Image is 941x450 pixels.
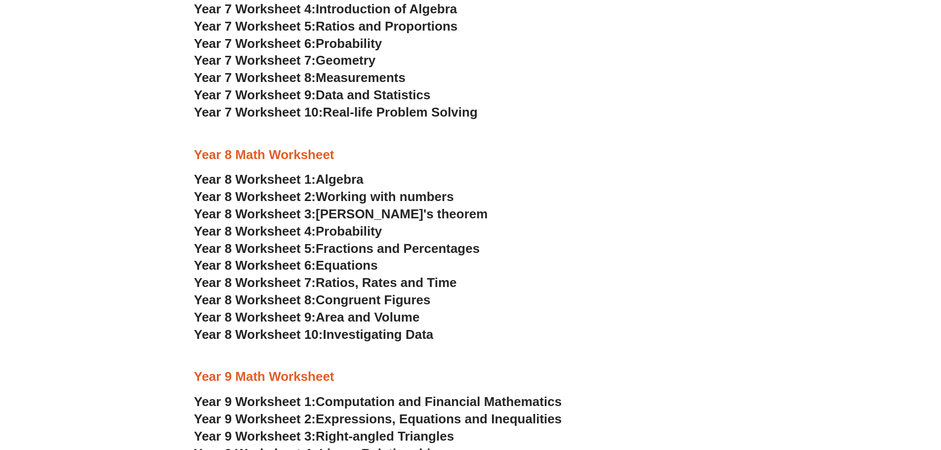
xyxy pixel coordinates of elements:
[316,394,562,409] span: Computation and Financial Mathematics
[194,87,431,102] a: Year 7 Worksheet 9:Data and Statistics
[194,36,382,51] a: Year 7 Worksheet 6:Probability
[194,19,458,34] a: Year 7 Worksheet 5:Ratios and Proportions
[194,19,316,34] span: Year 7 Worksheet 5:
[194,394,562,409] a: Year 9 Worksheet 1:Computation and Financial Mathematics
[323,105,477,120] span: Real-life Problem Solving
[194,224,382,239] a: Year 8 Worksheet 4:Probability
[194,310,420,325] a: Year 8 Worksheet 9:Area and Volume
[316,70,406,85] span: Measurements
[194,206,488,221] a: Year 8 Worksheet 3:[PERSON_NAME]'s theorem
[194,292,431,307] a: Year 8 Worksheet 8:Congruent Figures
[194,411,316,426] span: Year 9 Worksheet 2:
[194,53,316,68] span: Year 7 Worksheet 7:
[194,1,457,16] a: Year 7 Worksheet 4:Introduction of Algebra
[194,189,316,204] span: Year 8 Worksheet 2:
[316,53,375,68] span: Geometry
[194,394,316,409] span: Year 9 Worksheet 1:
[194,241,316,256] span: Year 8 Worksheet 5:
[194,327,434,342] a: Year 8 Worksheet 10:Investigating Data
[316,241,480,256] span: Fractions and Percentages
[194,411,562,426] a: Year 9 Worksheet 2:Expressions, Equations and Inequalities
[194,147,747,164] h3: Year 8 Math Worksheet
[194,172,316,187] span: Year 8 Worksheet 1:
[316,429,454,444] span: Right-angled Triangles
[194,258,316,273] span: Year 8 Worksheet 6:
[194,327,323,342] span: Year 8 Worksheet 10:
[194,53,376,68] a: Year 7 Worksheet 7:Geometry
[777,338,941,450] iframe: Chat Widget
[316,258,378,273] span: Equations
[194,275,316,290] span: Year 8 Worksheet 7:
[194,189,454,204] a: Year 8 Worksheet 2:Working with numbers
[316,19,457,34] span: Ratios and Proportions
[316,275,456,290] span: Ratios, Rates and Time
[316,36,382,51] span: Probability
[194,275,457,290] a: Year 8 Worksheet 7:Ratios, Rates and Time
[323,327,433,342] span: Investigating Data
[316,172,364,187] span: Algebra
[194,1,316,16] span: Year 7 Worksheet 4:
[194,368,747,385] h3: Year 9 Math Worksheet
[194,241,480,256] a: Year 8 Worksheet 5:Fractions and Percentages
[316,1,457,16] span: Introduction of Algebra
[194,206,316,221] span: Year 8 Worksheet 3:
[194,87,316,102] span: Year 7 Worksheet 9:
[316,292,430,307] span: Congruent Figures
[194,292,316,307] span: Year 8 Worksheet 8:
[194,310,316,325] span: Year 8 Worksheet 9:
[194,70,316,85] span: Year 7 Worksheet 8:
[194,172,364,187] a: Year 8 Worksheet 1:Algebra
[316,411,562,426] span: Expressions, Equations and Inequalities
[194,70,406,85] a: Year 7 Worksheet 8:Measurements
[194,258,378,273] a: Year 8 Worksheet 6:Equations
[194,224,316,239] span: Year 8 Worksheet 4:
[194,429,316,444] span: Year 9 Worksheet 3:
[194,105,478,120] a: Year 7 Worksheet 10:Real-life Problem Solving
[194,105,323,120] span: Year 7 Worksheet 10:
[194,429,454,444] a: Year 9 Worksheet 3:Right-angled Triangles
[194,36,316,51] span: Year 7 Worksheet 6:
[316,87,431,102] span: Data and Statistics
[316,224,382,239] span: Probability
[316,310,419,325] span: Area and Volume
[316,189,454,204] span: Working with numbers
[316,206,488,221] span: [PERSON_NAME]'s theorem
